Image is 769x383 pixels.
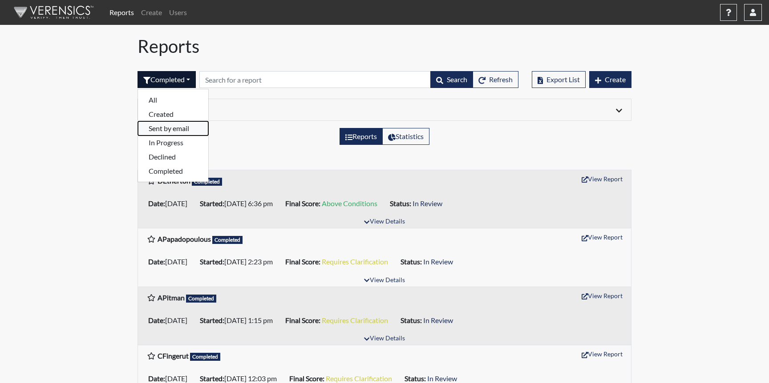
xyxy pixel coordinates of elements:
h6: Filters [147,104,378,113]
li: [DATE] [145,196,196,211]
b: Status: [401,257,422,266]
b: Status: [390,199,411,207]
li: [DATE] [145,255,196,269]
b: Final Score: [285,199,320,207]
div: Filter by interview status [138,71,196,88]
button: All [138,93,208,107]
span: In Review [427,374,457,383]
button: Search [430,71,473,88]
span: In Review [413,199,442,207]
span: Create [605,75,626,84]
b: Date: [148,257,165,266]
a: Create [138,4,166,21]
b: Status: [405,374,426,383]
span: Completed [212,236,243,244]
label: View the list of reports [340,128,383,145]
div: Click to expand/collapse filters [140,104,629,115]
span: Requires Clarification [322,257,388,266]
li: [DATE] 1:15 pm [196,313,282,327]
button: In Progress [138,136,208,150]
b: Final Score: [285,257,320,266]
li: [DATE] 6:36 pm [196,196,282,211]
b: APapadopoulous [158,235,211,243]
button: Completed [138,71,196,88]
button: Created [138,107,208,121]
b: Date: [148,199,165,207]
button: View Details [360,216,409,228]
li: [DATE] 2:23 pm [196,255,282,269]
b: Status: [401,316,422,324]
span: Refresh [489,75,513,84]
button: View Report [578,347,627,361]
b: Started: [200,316,224,324]
button: View Report [578,172,627,186]
span: In Review [423,316,453,324]
h1: Reports [138,36,631,57]
b: Started: [200,374,224,383]
span: Completed [186,295,216,303]
b: Started: [200,257,224,266]
input: Search by Registration ID, Interview Number, or Investigation Name. [199,71,431,88]
span: Search [447,75,467,84]
span: Requires Clarification [326,374,392,383]
button: Declined [138,150,208,164]
a: Users [166,4,190,21]
b: CFingerut [158,351,189,360]
li: [DATE] [145,313,196,327]
button: View Details [360,275,409,287]
span: In Review [423,257,453,266]
b: Date: [148,316,165,324]
button: Sent by email [138,121,208,136]
button: Create [589,71,631,88]
button: Refresh [473,71,518,88]
b: Started: [200,199,224,207]
b: Final Score: [285,316,320,324]
h5: Results: 121 [138,152,631,166]
button: View Report [578,230,627,244]
span: Export List [546,75,580,84]
button: View Details [360,333,409,345]
span: Requires Clarification [322,316,388,324]
b: Date: [148,374,165,383]
span: Completed [190,353,220,361]
span: Above Conditions [322,199,377,207]
a: Reports [106,4,138,21]
button: Completed [138,164,208,178]
button: View Report [578,289,627,303]
b: APitman [158,293,185,302]
label: View statistics about completed interviews [382,128,429,145]
b: Final Score: [289,374,324,383]
button: Export List [532,71,586,88]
